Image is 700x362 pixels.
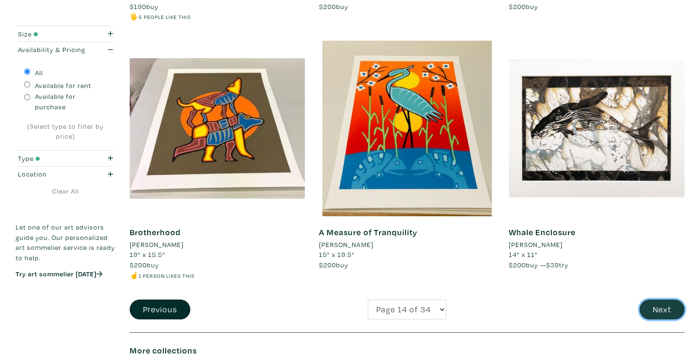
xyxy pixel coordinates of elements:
span: $200 [509,2,526,11]
span: 19" x 15.5" [130,250,165,259]
a: [PERSON_NAME] [509,239,684,250]
a: [PERSON_NAME] [319,239,495,250]
span: $200 [509,260,526,269]
span: $200 [319,2,336,11]
small: 5 people like this [139,13,191,20]
span: 14" x 11" [509,250,538,259]
small: 1 person likes this [139,272,195,279]
li: 🖐️ [130,11,305,22]
a: Try art sommelier [DATE] [16,269,103,278]
span: $200 [319,260,336,269]
div: (Select type to filter by price) [24,121,107,141]
span: 15" x 19.5" [319,250,354,259]
button: Size [16,26,115,42]
iframe: Customer reviews powered by Trustpilot [16,288,115,308]
span: buy [319,2,348,11]
a: A Measure of Tranquility [319,227,417,238]
div: Availability & Pricing [18,44,86,55]
p: Let one of our art advisors guide you. Our personalized art sommelier service is ready to help. [16,222,115,263]
button: Previous [130,300,190,320]
a: Whale Enclosure [509,227,576,238]
span: buy [319,260,348,269]
a: [PERSON_NAME] [130,239,305,250]
a: Brotherhood [130,227,181,238]
label: Available for purchase [35,91,107,112]
span: $39 [546,260,559,269]
li: [PERSON_NAME] [319,239,373,250]
li: ☝️ [130,270,305,281]
li: [PERSON_NAME] [130,239,184,250]
span: $200 [130,260,147,269]
h6: More collections [130,345,685,356]
div: Size [18,29,86,39]
button: Next [639,300,684,320]
a: Clear All [16,186,115,196]
button: Location [16,167,115,182]
div: Type [18,153,86,164]
label: All [35,68,43,78]
button: Type [16,150,115,166]
label: Available for rent [35,80,91,91]
span: buy [509,2,538,11]
li: [PERSON_NAME] [509,239,563,250]
button: Availability & Pricing [16,42,115,58]
span: buy — try [509,260,568,269]
span: $190 [130,2,146,11]
span: buy [130,260,159,269]
div: Location [18,169,86,179]
span: buy [130,2,159,11]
